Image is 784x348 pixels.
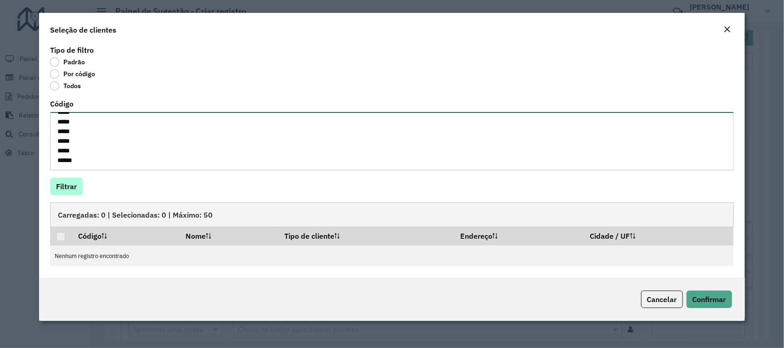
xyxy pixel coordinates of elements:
[72,226,179,246] th: Código
[50,81,81,90] label: Todos
[641,291,683,308] button: Cancelar
[50,202,733,226] div: Carregadas: 0 | Selecionadas: 0 | Máximo: 50
[693,295,726,304] span: Confirmar
[179,226,278,246] th: Nome
[687,291,732,308] button: Confirmar
[454,226,583,246] th: Endereço
[50,178,83,195] button: Filtrar
[584,226,733,246] th: Cidade / UF
[721,24,734,36] button: Close
[50,98,73,109] label: Código
[50,24,116,35] h4: Seleção de clientes
[50,45,94,56] label: Tipo de filtro
[724,26,731,33] em: Fechar
[647,295,677,304] span: Cancelar
[50,69,95,79] label: Por código
[50,246,733,266] td: Nenhum registro encontrado
[278,226,454,246] th: Tipo de cliente
[50,57,85,67] label: Padrão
